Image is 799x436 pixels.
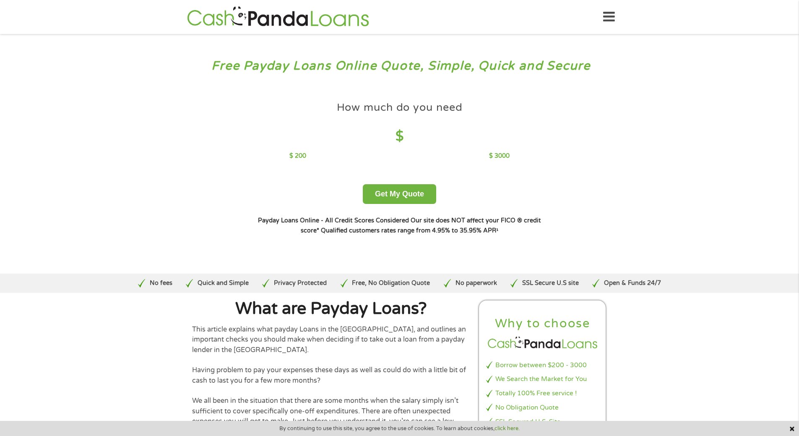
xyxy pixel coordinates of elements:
li: SSL Secured U.S. Site [486,417,599,427]
h3: Free Payday Loans Online Quote, Simple, Quick and Secure [24,58,775,74]
h4: $ [289,128,510,145]
h4: How much do you need [337,101,463,115]
p: SSL Secure U.S site [522,279,579,288]
p: Free, No Obligation Quote [352,279,430,288]
p: Privacy Protected [274,279,327,288]
span: By continuing to use this site, you agree to the use of cookies. To learn about cookies, [279,426,520,431]
p: This article explains what payday Loans in the [GEOGRAPHIC_DATA], and outlines an important check... [192,324,471,355]
p: Having problem to pay your expenses these days as well as could do with a little bit of cash to l... [192,365,471,386]
p: No paperwork [455,279,497,288]
h1: What are Payday Loans? [192,300,471,317]
h2: Why to choose [486,316,599,332]
p: $ 3000 [489,151,510,161]
li: Totally 100% Free service ! [486,389,599,398]
strong: Qualified customers rates range from 4.95% to 35.95% APR¹ [321,227,498,234]
button: Get My Quote [363,184,436,204]
strong: Payday Loans Online - All Credit Scores Considered [258,217,409,224]
p: Quick and Simple [198,279,249,288]
p: $ 200 [289,151,306,161]
li: Borrow between $200 - 3000 [486,360,599,370]
li: No Obligation Quote [486,403,599,413]
p: No fees [150,279,172,288]
p: Open & Funds 24/7 [604,279,661,288]
img: GetLoanNow Logo [185,5,372,29]
li: We Search the Market for You [486,374,599,384]
a: click here. [494,425,520,432]
strong: Our site does NOT affect your FICO ® credit score* [301,217,541,234]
